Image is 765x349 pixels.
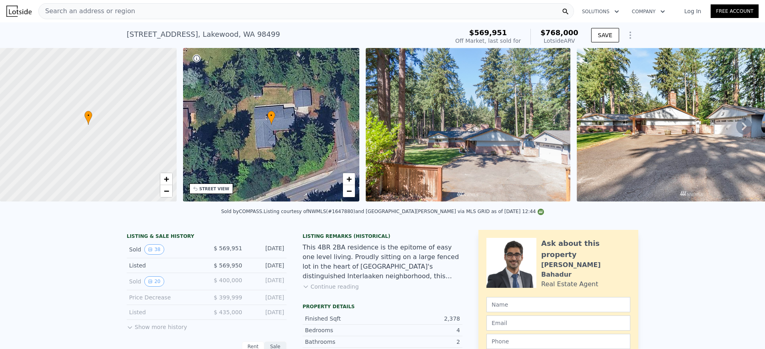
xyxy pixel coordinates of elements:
[540,37,578,45] div: Lotside ARV
[129,261,200,269] div: Listed
[305,338,382,346] div: Bathrooms
[343,185,355,197] a: Zoom out
[675,7,711,15] a: Log In
[214,277,242,283] span: $ 400,000
[6,6,32,17] img: Lotside
[303,233,462,239] div: Listing Remarks (Historical)
[455,37,521,45] div: Off Market, last sold for
[267,112,275,119] span: •
[127,320,187,331] button: Show more history
[540,28,578,37] span: $768,000
[129,293,200,301] div: Price Decrease
[486,297,630,312] input: Name
[39,6,135,16] span: Search an address or region
[591,28,619,42] button: SAVE
[264,209,544,214] div: Listing courtesy of NWMLS (#1647880) and [GEOGRAPHIC_DATA][PERSON_NAME] via MLS GRID as of [DATE]...
[347,174,352,184] span: +
[366,48,570,201] img: Sale: 124312172 Parcel: 100955134
[249,244,284,255] div: [DATE]
[214,245,242,251] span: $ 569,951
[303,243,462,281] div: This 4BR 2BA residence is the epitome of easy one level living. Proudly sitting on a large fenced...
[221,209,263,214] div: Sold by COMPASS .
[144,244,164,255] button: View historical data
[127,233,287,241] div: LISTING & SALE HISTORY
[303,283,359,291] button: Continue reading
[267,111,275,125] div: •
[382,326,460,334] div: 4
[129,276,200,287] div: Sold
[127,29,280,40] div: [STREET_ADDRESS] , Lakewood , WA 98499
[129,244,200,255] div: Sold
[347,186,352,196] span: −
[343,173,355,185] a: Zoom in
[622,27,638,43] button: Show Options
[305,315,382,323] div: Finished Sqft
[382,315,460,323] div: 2,378
[249,308,284,316] div: [DATE]
[541,260,630,279] div: [PERSON_NAME] Bahadur
[486,334,630,349] input: Phone
[129,308,200,316] div: Listed
[382,338,460,346] div: 2
[469,28,507,37] span: $569,951
[163,186,169,196] span: −
[576,4,626,19] button: Solutions
[84,112,92,119] span: •
[541,279,598,289] div: Real Estate Agent
[249,293,284,301] div: [DATE]
[214,294,242,301] span: $ 399,999
[711,4,759,18] a: Free Account
[160,173,172,185] a: Zoom in
[144,276,164,287] button: View historical data
[541,238,630,260] div: Ask about this property
[538,209,544,215] img: NWMLS Logo
[303,303,462,310] div: Property details
[626,4,671,19] button: Company
[305,326,382,334] div: Bedrooms
[163,174,169,184] span: +
[249,261,284,269] div: [DATE]
[160,185,172,197] a: Zoom out
[84,111,92,125] div: •
[249,276,284,287] div: [DATE]
[214,309,242,315] span: $ 435,000
[199,186,229,192] div: STREET VIEW
[486,315,630,331] input: Email
[214,262,242,269] span: $ 569,950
